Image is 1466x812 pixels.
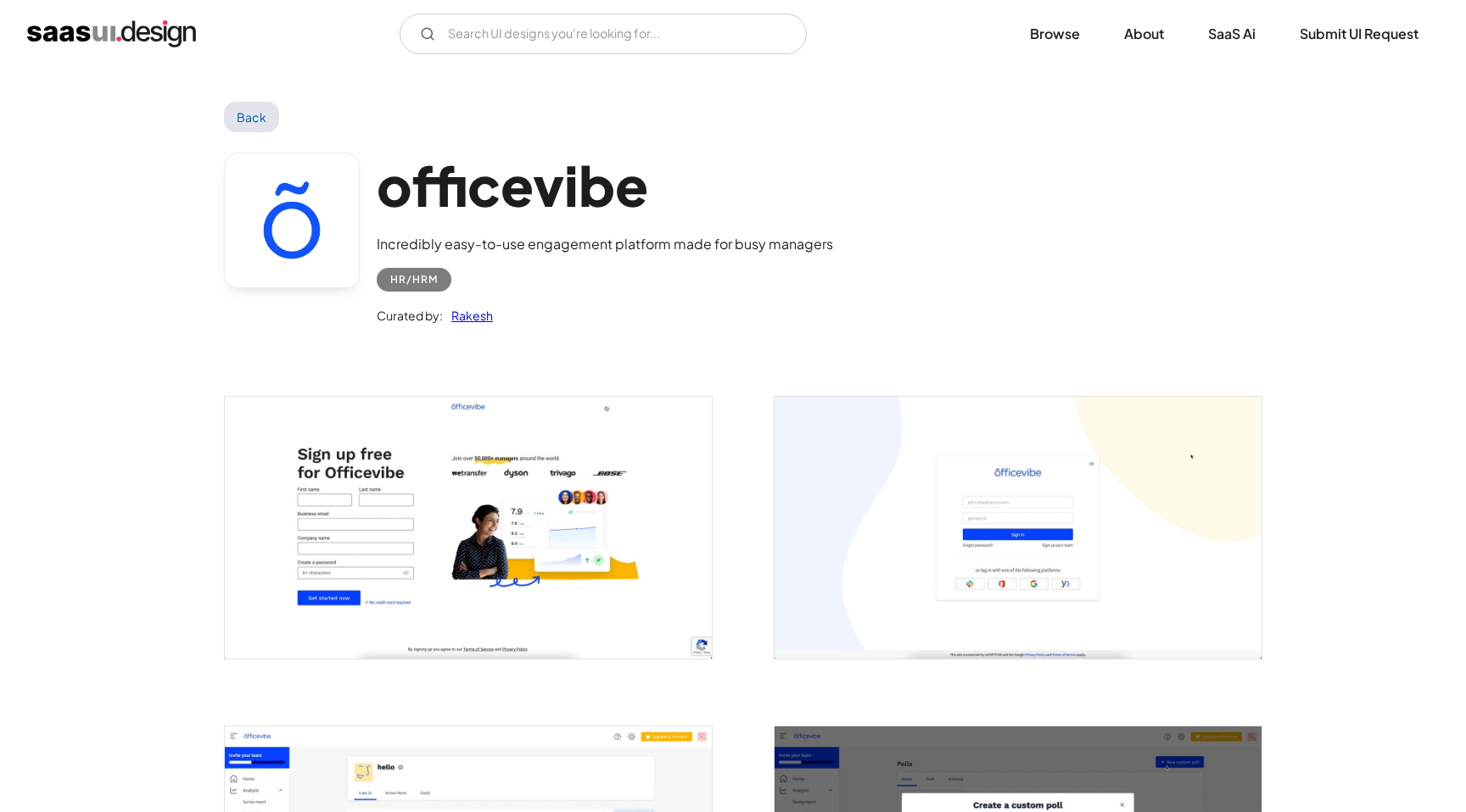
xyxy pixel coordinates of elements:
[225,397,712,658] img: 6027724894806a10b4f90b05_officevibe%20sign%20up.jpg
[27,20,196,47] a: home
[1104,15,1184,53] a: About
[1279,15,1439,53] a: Submit UI Request
[377,305,443,325] div: Curated by:
[1010,15,1100,53] a: Browse
[390,270,438,290] div: HR/HRM
[1188,15,1276,53] a: SaaS Ai
[377,153,833,218] h1: officevibe
[377,234,833,254] div: Incredibly easy-to-use engagement platform made for busy managers
[224,102,279,132] a: Back
[443,305,493,325] a: Rakesh
[400,14,807,54] input: Search UI designs you're looking for...
[225,397,712,658] a: open lightbox
[400,14,807,54] form: Email Form
[775,397,1262,658] img: 60277248549dbbb32f00dd6f_officevibe%20login.jpg
[775,397,1262,658] a: open lightbox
